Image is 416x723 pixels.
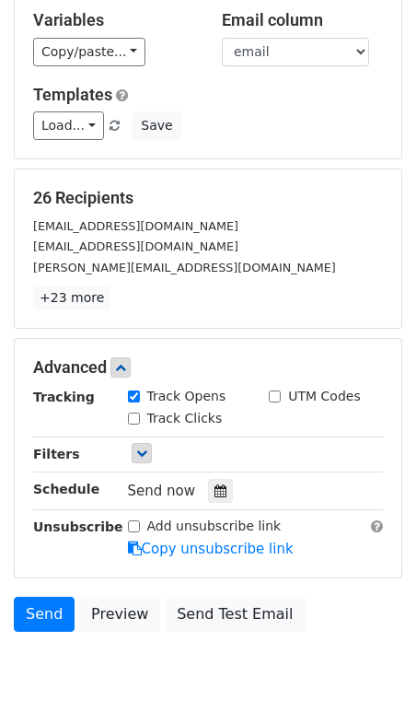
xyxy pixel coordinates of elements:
iframe: Chat Widget [324,635,416,723]
span: Send now [128,483,196,499]
strong: Schedule [33,482,99,496]
h5: Advanced [33,357,383,378]
strong: Unsubscribe [33,519,123,534]
small: [PERSON_NAME][EMAIL_ADDRESS][DOMAIN_NAME] [33,261,336,274]
strong: Filters [33,447,80,461]
label: UTM Codes [288,387,360,406]
a: Load... [33,111,104,140]
label: Track Opens [147,387,226,406]
small: [EMAIL_ADDRESS][DOMAIN_NAME] [33,219,238,233]
a: Preview [79,597,160,632]
button: Save [133,111,180,140]
strong: Tracking [33,390,95,404]
h5: 26 Recipients [33,188,383,208]
h5: Variables [33,10,194,30]
a: Send [14,597,75,632]
h5: Email column [222,10,383,30]
label: Track Clicks [147,409,223,428]
a: +23 more [33,286,110,309]
a: Copy unsubscribe link [128,541,294,557]
a: Copy/paste... [33,38,145,66]
a: Send Test Email [165,597,305,632]
small: [EMAIL_ADDRESS][DOMAIN_NAME] [33,239,238,253]
a: Templates [33,85,112,104]
label: Add unsubscribe link [147,517,282,536]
